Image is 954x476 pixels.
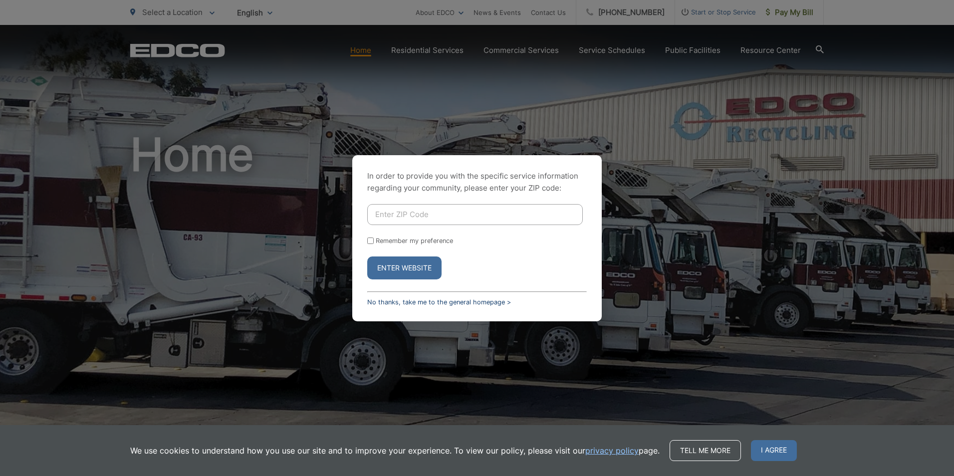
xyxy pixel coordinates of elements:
p: In order to provide you with the specific service information regarding your community, please en... [367,170,587,194]
button: Enter Website [367,256,442,279]
p: We use cookies to understand how you use our site and to improve your experience. To view our pol... [130,445,660,457]
span: I agree [751,440,797,461]
a: No thanks, take me to the general homepage > [367,298,511,306]
a: privacy policy [585,445,639,457]
input: Enter ZIP Code [367,204,583,225]
label: Remember my preference [376,237,453,244]
a: Tell me more [670,440,741,461]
